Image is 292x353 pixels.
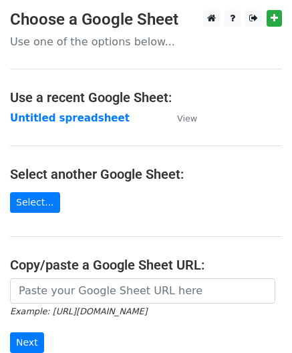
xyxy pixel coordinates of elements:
iframe: Chat Widget [225,289,292,353]
a: Select... [10,192,60,213]
h3: Choose a Google Sheet [10,10,282,29]
h4: Copy/paste a Google Sheet URL: [10,257,282,273]
input: Paste your Google Sheet URL here [10,278,275,304]
small: View [177,113,197,123]
p: Use one of the options below... [10,35,282,49]
small: Example: [URL][DOMAIN_NAME] [10,306,147,316]
a: View [164,112,197,124]
input: Next [10,332,44,353]
h4: Use a recent Google Sheet: [10,89,282,105]
a: Untitled spreadsheet [10,112,130,124]
h4: Select another Google Sheet: [10,166,282,182]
